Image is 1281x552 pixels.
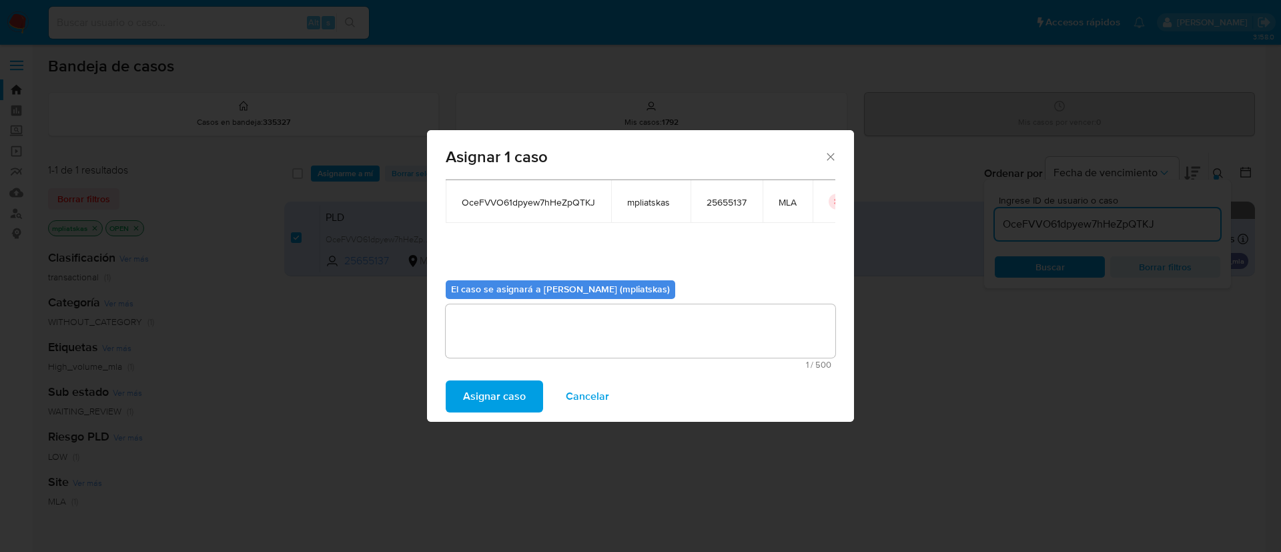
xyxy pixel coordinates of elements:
[779,196,797,208] span: MLA
[829,194,845,210] button: icon-button
[463,382,526,411] span: Asignar caso
[450,360,831,369] span: Máximo 500 caracteres
[427,130,854,422] div: assign-modal
[548,380,626,412] button: Cancelar
[446,380,543,412] button: Asignar caso
[462,196,595,208] span: OceFVVO61dpyew7hHeZpQTKJ
[446,149,824,165] span: Asignar 1 caso
[627,196,675,208] span: mpliatskas
[451,282,670,296] b: El caso se asignará a [PERSON_NAME] (mpliatskas)
[824,150,836,162] button: Cerrar ventana
[707,196,747,208] span: 25655137
[566,382,609,411] span: Cancelar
